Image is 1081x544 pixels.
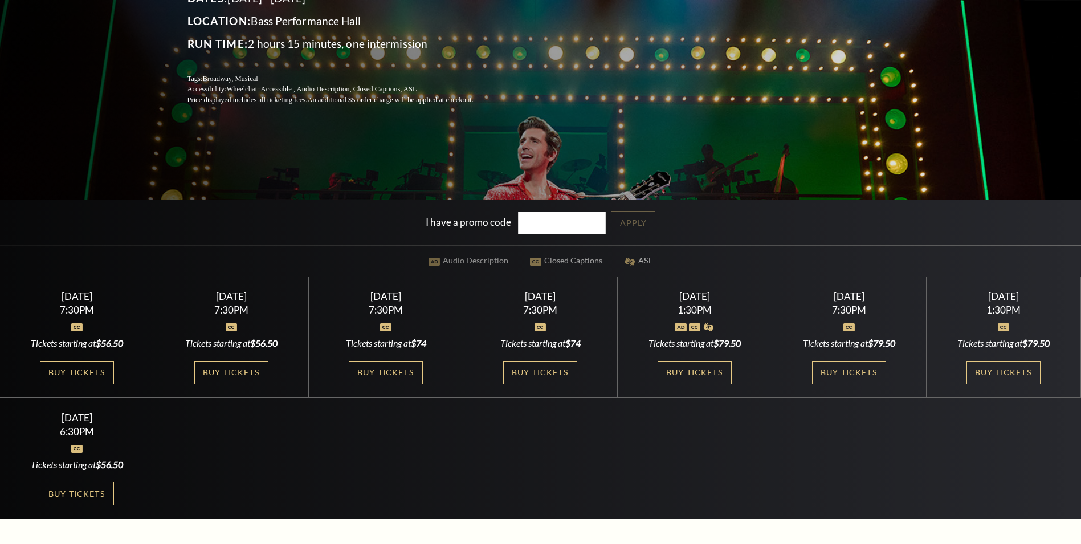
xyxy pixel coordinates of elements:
[187,37,248,50] span: Run Time:
[40,482,114,505] a: Buy Tickets
[323,337,450,350] div: Tickets starting at
[411,338,426,348] span: $74
[14,458,141,471] div: Tickets starting at
[168,305,295,315] div: 7:30PM
[40,361,114,384] a: Buy Tickets
[713,338,741,348] span: $79.50
[168,337,295,350] div: Tickets starting at
[168,290,295,302] div: [DATE]
[477,290,604,302] div: [DATE]
[14,305,141,315] div: 7:30PM
[631,305,758,315] div: 1:30PM
[843,323,855,331] img: icon_oc.svg
[187,12,501,30] p: Bass Performance Hall
[1022,338,1050,348] span: $79.50
[565,338,581,348] span: $74
[71,323,83,331] img: icon_oc.svg
[503,361,577,384] a: Buy Tickets
[689,323,701,331] img: icon_oc.svg
[250,338,278,348] span: $56.50
[187,95,501,105] p: Price displayed includes all ticketing fees.
[786,337,913,350] div: Tickets starting at
[194,361,268,384] a: Buy Tickets
[14,290,141,302] div: [DATE]
[187,35,501,53] p: 2 hours 15 minutes, one intermission
[323,305,450,315] div: 7:30PM
[786,290,913,302] div: [DATE]
[631,337,758,350] div: Tickets starting at
[323,290,450,302] div: [DATE]
[14,412,141,424] div: [DATE]
[786,305,913,315] div: 7:30PM
[426,216,511,228] label: I have a promo code
[940,290,1067,302] div: [DATE]
[631,290,758,302] div: [DATE]
[868,338,895,348] span: $79.50
[535,323,546,331] img: icon_oc.svg
[703,323,715,331] img: icon_asla.svg
[96,338,123,348] span: $56.50
[226,85,417,93] span: Wheelchair Accessible , Audio Description, Closed Captions, ASL
[658,361,732,384] a: Buy Tickets
[187,84,501,95] p: Accessibility:
[14,337,141,350] div: Tickets starting at
[675,323,687,331] img: icon_ad.svg
[226,323,238,331] img: icon_oc.svg
[349,361,423,384] a: Buy Tickets
[940,305,1067,315] div: 1:30PM
[966,361,1041,384] a: Buy Tickets
[71,445,83,453] img: icon_oc.svg
[812,361,886,384] a: Buy Tickets
[187,14,251,27] span: Location:
[187,74,501,84] p: Tags:
[940,337,1067,350] div: Tickets starting at
[998,323,1010,331] img: icon_oc.svg
[477,337,604,350] div: Tickets starting at
[307,96,473,104] span: An additional $5 order charge will be applied at checkout.
[477,305,604,315] div: 7:30PM
[380,323,392,331] img: icon_oc.svg
[202,75,258,83] span: Broadway, Musical
[96,459,123,470] span: $56.50
[14,427,141,436] div: 6:30PM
